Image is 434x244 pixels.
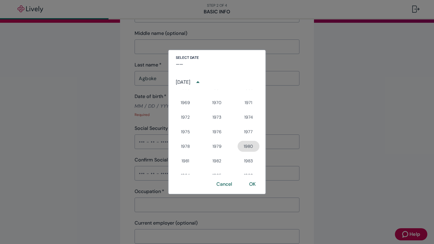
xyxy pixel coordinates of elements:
[206,126,228,137] button: 1976
[238,126,259,137] button: 1977
[209,177,239,191] button: Cancel
[176,60,183,68] h4: ––
[238,141,259,152] button: 1980
[206,112,228,123] button: 1973
[175,126,196,137] button: 1975
[176,55,199,60] span: Select date
[175,170,196,181] button: 1984
[238,170,259,181] button: 1986
[242,177,263,191] button: OK
[206,155,228,166] button: 1982
[175,97,196,108] button: 1969
[238,155,259,166] button: 1983
[175,141,196,152] button: 1978
[206,97,228,108] button: 1970
[175,112,196,123] button: 1972
[206,170,228,181] button: 1985
[206,141,228,152] button: 1979
[175,155,196,166] button: 1981
[176,79,190,86] div: [DATE]
[192,76,203,88] button: year view is open, switch to calendar view
[238,112,259,123] button: 1974
[238,97,259,108] button: 1971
